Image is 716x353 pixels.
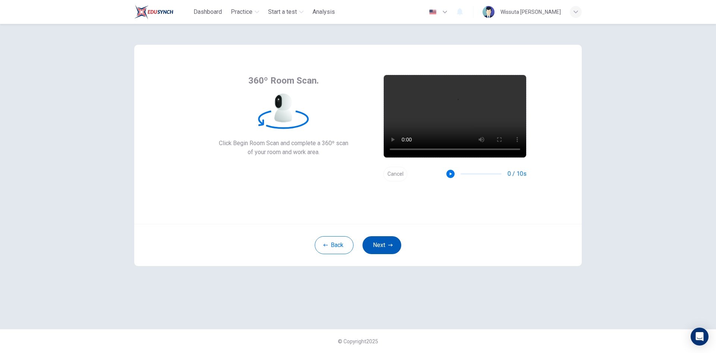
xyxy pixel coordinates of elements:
span: Start a test [268,7,297,16]
span: Click Begin Room Scan and complete a 360º scan [219,139,348,148]
span: Analysis [313,7,335,16]
button: Dashboard [191,5,225,19]
span: © Copyright 2025 [338,338,378,344]
button: Practice [228,5,262,19]
button: Next [362,236,401,254]
span: 0 / 10s [508,169,527,178]
button: Cancel [383,167,407,181]
button: Start a test [265,5,307,19]
img: Train Test logo [134,4,173,19]
div: Wissuta [PERSON_NAME] [500,7,561,16]
button: Analysis [310,5,338,19]
span: Practice [231,7,252,16]
button: Back [315,236,354,254]
img: en [428,9,437,15]
img: Profile picture [483,6,494,18]
span: 360º Room Scan. [248,75,319,87]
a: Train Test logo [134,4,191,19]
div: Open Intercom Messenger [691,328,709,346]
span: Dashboard [194,7,222,16]
span: of your room and work area. [219,148,348,157]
